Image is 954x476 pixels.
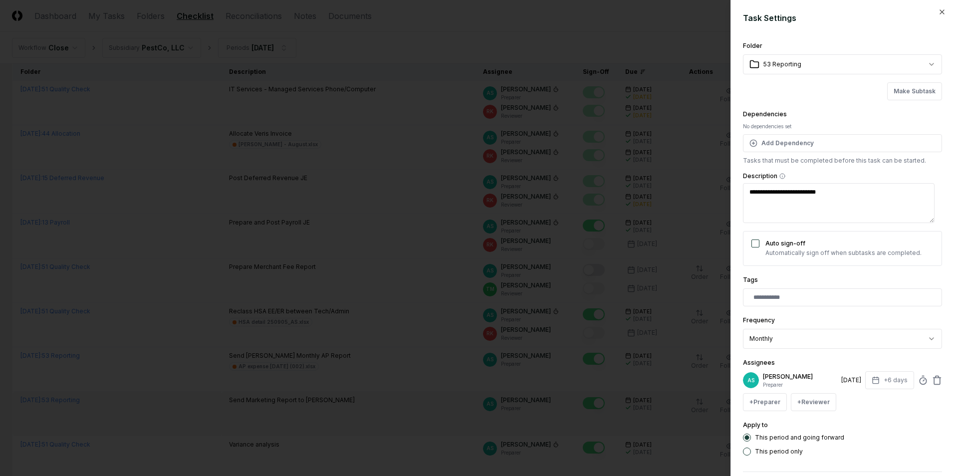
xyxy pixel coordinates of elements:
[743,173,942,179] label: Description
[755,435,844,441] label: This period and going forward
[743,393,787,411] button: +Preparer
[743,123,942,130] div: No dependencies set
[743,42,762,49] label: Folder
[865,371,914,389] button: +6 days
[743,110,787,118] label: Dependencies
[779,173,785,179] button: Description
[743,276,758,283] label: Tags
[763,372,837,381] p: [PERSON_NAME]
[743,156,942,165] p: Tasks that must be completed before this task can be started.
[765,239,805,247] label: Auto sign-off
[743,359,775,366] label: Assignees
[743,134,942,152] button: Add Dependency
[765,248,922,257] p: Automatically sign off when subtasks are completed.
[791,393,836,411] button: +Reviewer
[755,449,803,455] label: This period only
[743,316,775,324] label: Frequency
[743,12,942,24] h2: Task Settings
[841,376,861,385] div: [DATE]
[763,381,837,389] p: Preparer
[747,377,754,384] span: AS
[743,421,768,429] label: Apply to
[887,82,942,100] button: Make Subtask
